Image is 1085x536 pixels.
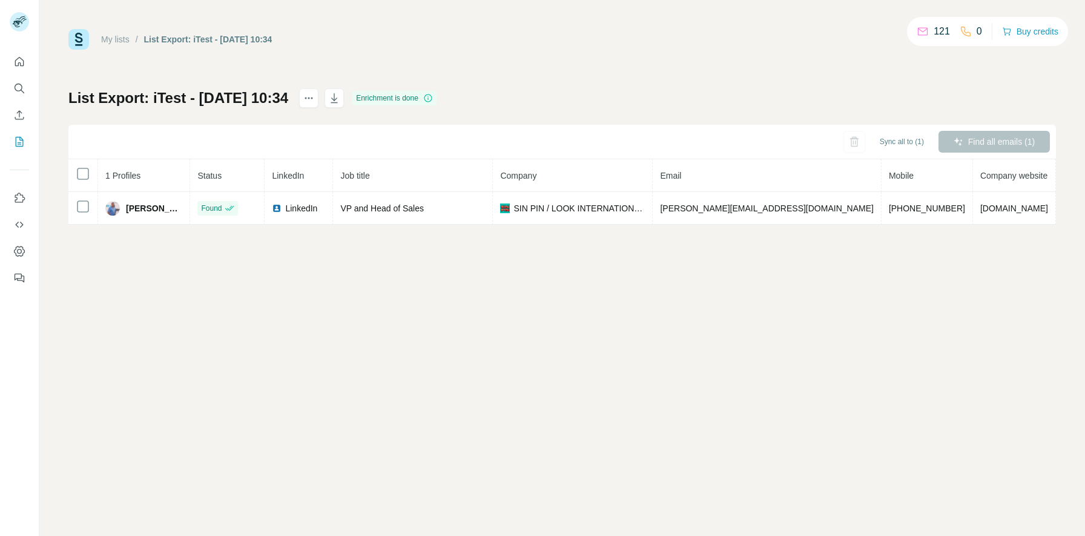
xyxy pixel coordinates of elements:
button: Use Surfe on LinkedIn [10,187,29,209]
button: Sync all to (1) [871,133,932,151]
span: [DOMAIN_NAME] [980,203,1048,213]
span: [PHONE_NUMBER] [889,203,965,213]
img: Avatar [105,201,120,216]
li: / [136,33,138,45]
p: 121 [934,24,950,39]
span: [PERSON_NAME] [126,202,182,214]
button: Use Surfe API [10,214,29,236]
span: Sync all to (1) [880,136,924,147]
span: Email [660,171,681,180]
span: 1 Profiles [105,171,140,180]
button: Enrich CSV [10,104,29,126]
span: LinkedIn [285,202,317,214]
img: company-logo [500,203,510,213]
span: VP and Head of Sales [340,203,424,213]
button: Feedback [10,267,29,289]
span: Mobile [889,171,914,180]
span: Company [500,171,536,180]
p: 0 [977,24,982,39]
button: Search [10,78,29,99]
button: My lists [10,131,29,153]
span: SIN PIN / LOOK INTERNATIONAL INC [513,202,645,214]
button: Quick start [10,51,29,73]
div: Enrichment is done [352,91,437,105]
span: Job title [340,171,369,180]
span: LinkedIn [272,171,304,180]
div: List Export: iTest - [DATE] 10:34 [144,33,272,45]
button: Dashboard [10,240,29,262]
span: Company website [980,171,1047,180]
a: My lists [101,35,130,44]
h1: List Export: iTest - [DATE] 10:34 [68,88,288,108]
span: Status [197,171,222,180]
span: Found [201,203,222,214]
button: Buy credits [1002,23,1058,40]
img: LinkedIn logo [272,203,282,213]
img: Surfe Logo [68,29,89,50]
span: [PERSON_NAME][EMAIL_ADDRESS][DOMAIN_NAME] [660,203,873,213]
button: actions [299,88,318,108]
